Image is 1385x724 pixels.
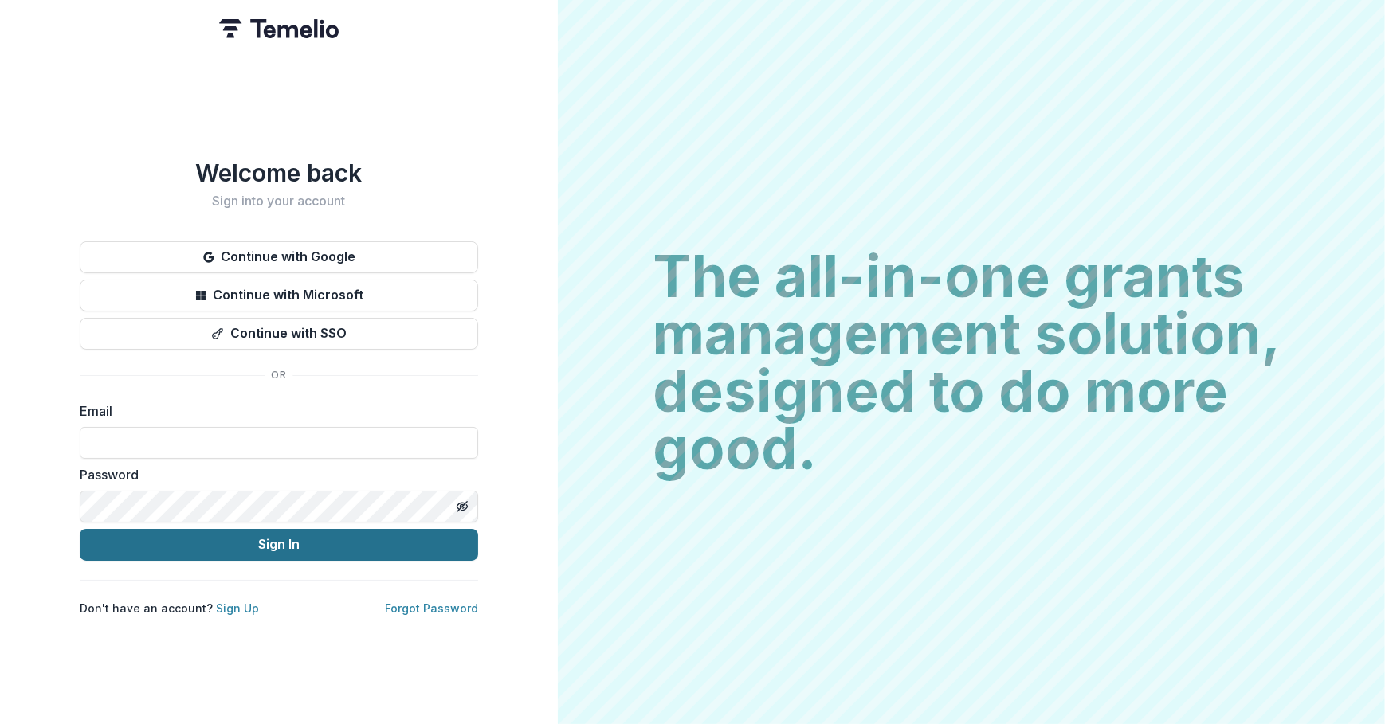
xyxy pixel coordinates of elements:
button: Continue with SSO [80,318,478,350]
label: Password [80,465,469,484]
button: Continue with Microsoft [80,280,478,311]
button: Sign In [80,529,478,561]
h2: Sign into your account [80,194,478,209]
h1: Welcome back [80,158,478,187]
img: Temelio [219,19,339,38]
button: Toggle password visibility [449,494,475,519]
a: Forgot Password [385,601,478,615]
label: Email [80,401,469,421]
p: Don't have an account? [80,600,259,616]
a: Sign Up [216,601,259,615]
button: Continue with Google [80,241,478,273]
